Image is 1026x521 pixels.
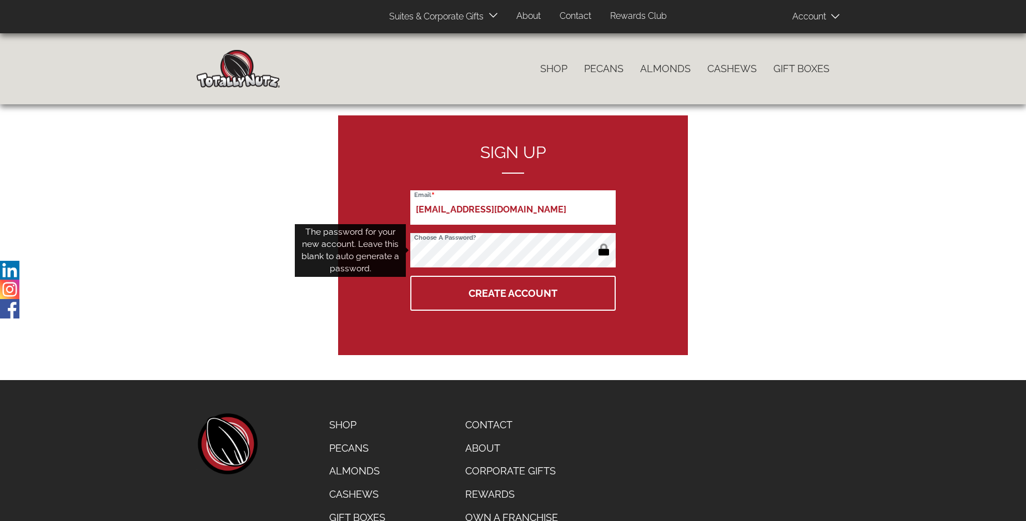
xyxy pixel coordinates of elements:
a: About [508,6,549,27]
a: Corporate Gifts [457,459,566,483]
a: Contact [457,413,566,437]
h2: Sign up [410,143,616,174]
a: Rewards Club [602,6,675,27]
img: Home [197,50,280,88]
input: Email [410,190,616,225]
a: Cashews [321,483,394,506]
a: About [457,437,566,460]
a: Shop [532,57,576,80]
button: Create Account [410,276,616,311]
a: Gift Boxes [765,57,838,80]
a: Rewards [457,483,566,506]
a: Almonds [321,459,394,483]
a: Shop [321,413,394,437]
a: Pecans [576,57,632,80]
div: The password for your new account. Leave this blank to auto generate a password. [295,224,406,277]
a: Almonds [632,57,699,80]
a: Contact [551,6,600,27]
a: home [197,413,258,474]
a: Cashews [699,57,765,80]
a: Pecans [321,437,394,460]
a: Suites & Corporate Gifts [381,6,487,28]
